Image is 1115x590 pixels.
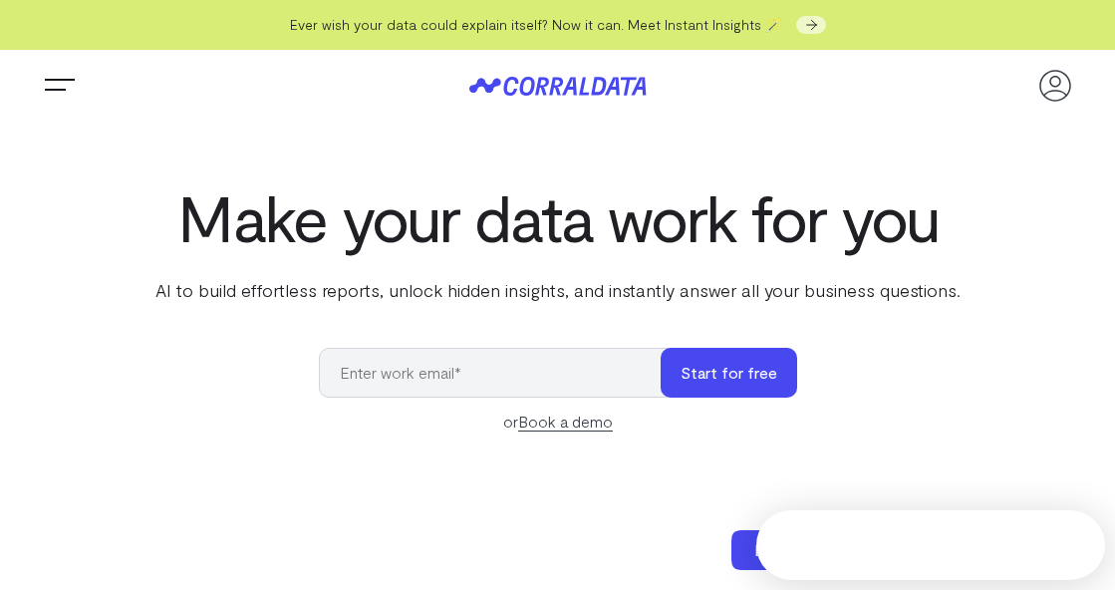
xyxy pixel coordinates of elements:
[518,412,613,432] a: Book a demo
[151,277,965,303] p: AI to build effortless reports, unlock hidden insights, and instantly answer all your business qu...
[1047,522,1095,570] iframe: Intercom live chat
[151,181,965,253] h1: Make your data work for you
[756,510,1105,580] iframe: Intercom live chat discovery launcher
[40,66,80,106] button: Trigger Menu
[661,348,797,398] button: Start for free
[290,16,782,33] span: Ever wish your data could explain itself? Now it can. Meet Instant Insights 🪄
[731,530,871,570] a: Book a demo
[754,540,849,559] span: Book a demo
[319,410,797,434] div: or
[319,348,681,398] input: Enter work email*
